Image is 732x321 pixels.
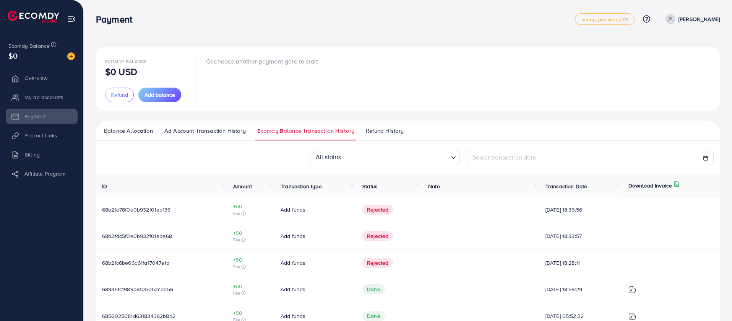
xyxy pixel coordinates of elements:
[581,17,628,22] span: metap_pakistan_001
[362,284,385,294] span: Done
[233,290,268,296] span: Fee
[545,206,616,213] span: [DATE] 18:36:56
[281,312,305,320] span: Add funds
[105,58,147,65] span: Ecomdy Balance
[314,151,343,163] span: All status
[662,14,720,24] a: [PERSON_NAME]
[281,232,305,240] span: Add funds
[362,231,393,241] span: Rejected
[164,127,246,135] span: Ad Account Transaction History
[678,15,720,24] p: [PERSON_NAME]
[344,151,448,163] input: Search for option
[428,182,440,190] span: Note
[281,182,322,190] span: Transaction type
[545,232,616,240] span: [DATE] 18:33:57
[281,206,305,213] span: Add funds
[628,181,672,190] p: Download Invoice
[628,313,636,320] img: ic-download-invoice.1f3c1b55.svg
[545,259,616,267] span: [DATE] 18:28:11
[102,206,170,213] span: 68b2fe78f0e0b932f01ebf36
[233,237,268,243] span: Fee
[104,127,153,135] span: Balance Allocation
[8,11,59,23] img: logo
[8,42,50,50] span: Ecomdy Balance
[233,202,268,210] span: +50
[102,312,175,320] span: 6856025081d631834362b8b2
[144,91,175,99] span: Add balance
[233,309,268,317] span: +50
[362,311,385,321] span: Done
[102,259,169,267] span: 68b2fc6be66d61fa17047efb
[366,127,404,135] span: Refund History
[233,282,268,290] span: +50
[67,15,76,23] img: menu
[362,182,378,190] span: Status
[105,67,137,76] p: $0 USD
[111,91,128,99] span: Refund
[281,259,305,267] span: Add funds
[362,258,393,268] span: Rejected
[8,50,18,61] span: $0
[102,232,172,240] span: 68b2fdc5f0e0b932f01ebe68
[233,229,268,237] span: +50
[545,285,616,293] span: [DATE] 18:59:29
[362,205,393,215] span: Rejected
[233,256,268,264] span: +50
[138,88,181,102] button: Add balance
[472,153,536,161] span: Select transaction date
[575,13,635,25] a: metap_pakistan_001
[96,14,138,25] h3: Payment
[281,285,305,293] span: Add funds
[102,285,173,293] span: 68935fc1989b8105052cbe56
[105,88,134,102] button: Refund
[233,210,268,217] span: Fee
[233,264,268,270] span: Fee
[257,127,354,135] span: Ecomdy Balance Transaction History
[233,182,252,190] span: Amount
[67,52,75,60] img: image
[545,312,616,320] span: [DATE] 05:52:32
[206,57,318,66] p: Or choose another payment gate to start
[545,182,588,190] span: Transaction Date
[628,286,636,293] img: ic-download-invoice.1f3c1b55.svg
[102,182,107,190] span: ID
[310,150,460,165] div: Search for option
